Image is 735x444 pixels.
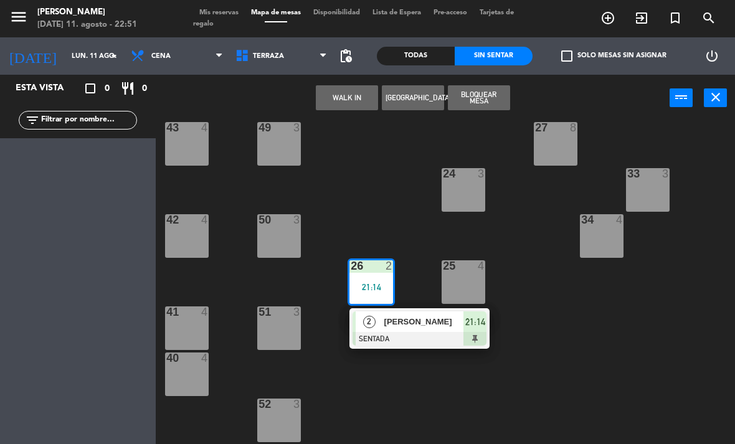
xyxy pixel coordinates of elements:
[478,260,485,272] div: 4
[338,49,353,64] span: pending_actions
[166,122,167,133] div: 43
[253,52,284,60] span: Terraza
[166,306,167,318] div: 41
[600,11,615,26] i: add_circle_outline
[316,85,378,110] button: WALK IN
[293,306,301,318] div: 3
[245,9,307,16] span: Mapa de mesas
[427,9,473,16] span: Pre-acceso
[616,214,624,225] div: 4
[570,122,577,133] div: 8
[258,306,259,318] div: 51
[142,82,147,96] span: 0
[258,122,259,133] div: 49
[201,306,209,318] div: 4
[258,399,259,410] div: 52
[349,283,393,291] div: 21:14
[105,82,110,96] span: 0
[193,9,245,16] span: Mis reservas
[658,7,692,29] span: Reserva especial
[37,19,137,31] div: [DATE] 11. agosto - 22:51
[307,9,366,16] span: Disponibilidad
[561,50,666,62] label: Solo mesas sin asignar
[293,399,301,410] div: 3
[363,316,376,328] span: 2
[25,113,40,128] i: filter_list
[701,11,716,26] i: search
[201,214,209,225] div: 4
[386,260,393,272] div: 2
[455,47,533,65] div: Sin sentar
[668,11,683,26] i: turned_in_not
[293,122,301,133] div: 3
[561,50,572,62] span: check_box_outline_blank
[166,214,167,225] div: 42
[591,7,625,29] span: RESERVAR MESA
[201,122,209,133] div: 4
[670,88,693,107] button: power_input
[625,7,658,29] span: WALK IN
[120,81,135,96] i: restaurant
[83,81,98,96] i: crop_square
[465,314,485,329] span: 21:14
[40,113,136,127] input: Filtrar por nombre...
[166,352,167,364] div: 40
[674,90,689,105] i: power_input
[366,9,427,16] span: Lista de Espera
[107,49,121,64] i: arrow_drop_down
[382,85,444,110] button: [GEOGRAPHIC_DATA]
[478,168,485,179] div: 3
[704,88,727,107] button: close
[377,47,455,65] div: Todas
[151,52,171,60] span: Cena
[692,7,726,29] span: BUSCAR
[37,6,137,19] div: [PERSON_NAME]
[9,7,28,31] button: menu
[634,11,649,26] i: exit_to_app
[258,214,259,225] div: 50
[708,90,723,105] i: close
[448,85,510,110] button: Bloquear Mesa
[662,168,670,179] div: 3
[384,315,464,328] span: [PERSON_NAME]
[201,352,209,364] div: 4
[9,7,28,26] i: menu
[581,214,582,225] div: 34
[704,49,719,64] i: power_settings_new
[627,168,628,179] div: 33
[293,214,301,225] div: 3
[6,81,90,96] div: Esta vista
